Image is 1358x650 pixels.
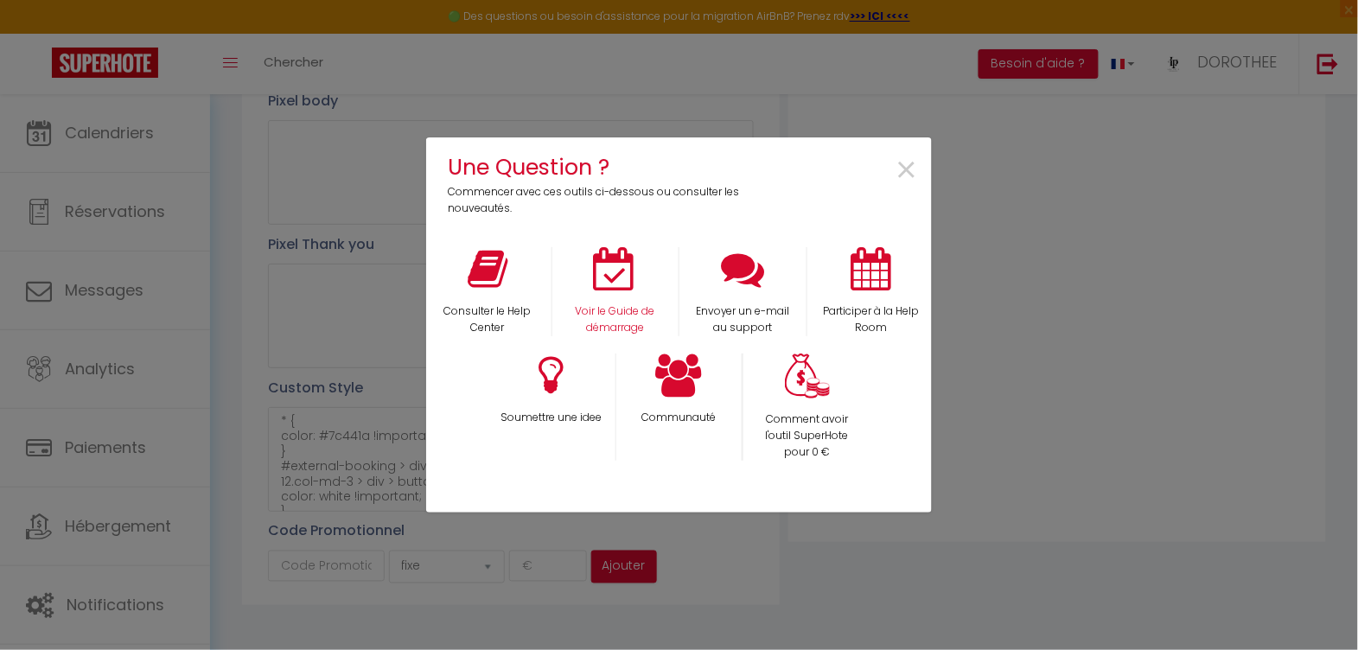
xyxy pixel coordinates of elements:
[448,184,751,217] p: Commencer avec ces outils ci-dessous ou consulter les nouveautés.
[691,303,796,336] p: Envoyer un e-mail au support
[564,303,667,336] p: Voir le Guide de démarrage
[785,354,830,399] img: Money bag
[896,143,919,198] span: ×
[819,303,923,336] p: Participer à la Help Room
[628,410,731,426] p: Communauté
[435,303,540,336] p: Consulter le Help Center
[448,150,751,184] h4: Une Question ?
[756,411,860,461] p: Comment avoir l'outil SuperHote pour 0 €
[896,151,919,190] button: Close
[499,410,604,426] p: Soumettre une idee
